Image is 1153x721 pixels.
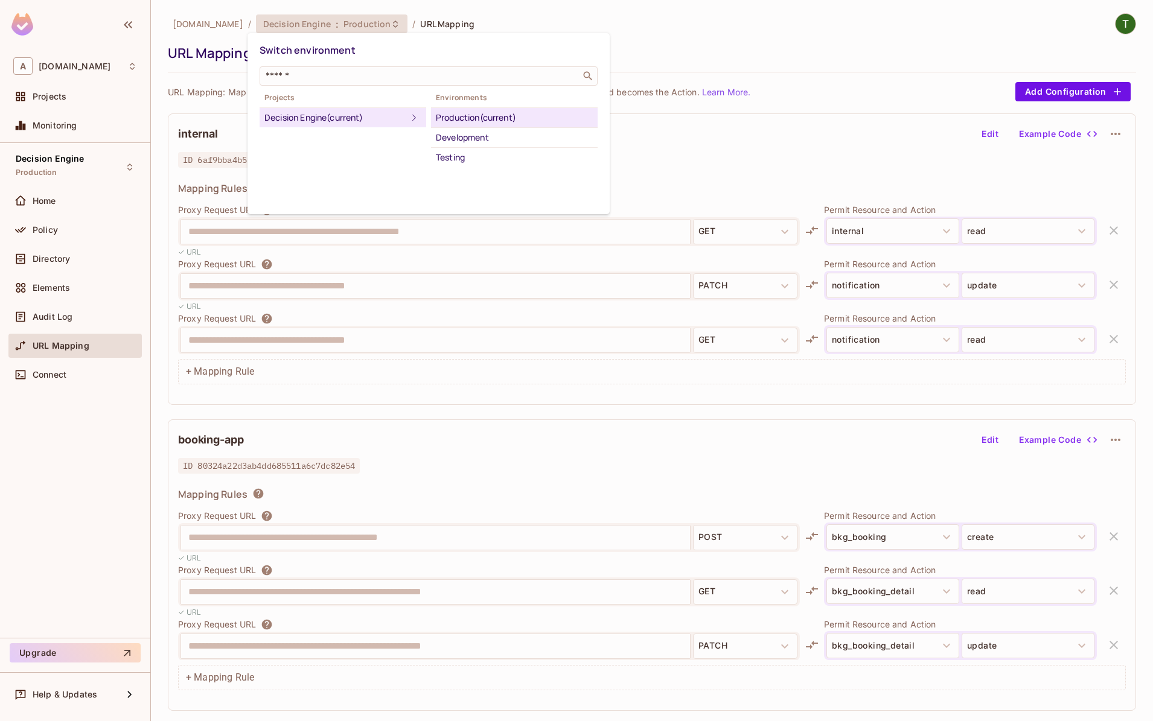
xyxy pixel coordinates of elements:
div: Production (current) [436,110,593,125]
span: Switch environment [260,43,356,57]
div: Development [436,130,593,145]
div: Decision Engine (current) [264,110,407,125]
div: Testing [436,150,593,165]
span: Environments [431,93,598,103]
span: Projects [260,93,426,103]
